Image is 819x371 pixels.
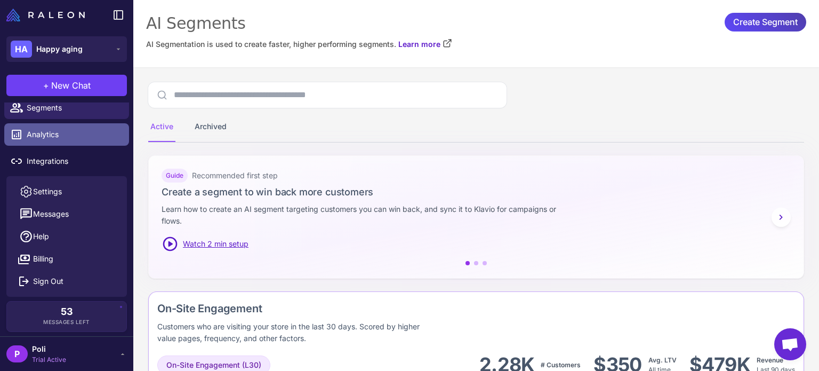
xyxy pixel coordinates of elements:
a: Analytics [4,123,129,146]
span: 53 [61,307,73,317]
div: Domínio [56,63,82,70]
span: AI Segmentation is used to create faster, higher performing segments. [146,38,396,50]
span: Happy aging [36,43,83,55]
button: HAHappy aging [6,36,127,62]
a: Help [11,225,123,248]
a: Segments [4,97,129,119]
div: [PERSON_NAME]: [DOMAIN_NAME] [28,28,152,36]
span: Watch 2 min setup [183,238,248,250]
span: Settings [33,186,62,198]
span: Sign Out [33,275,63,287]
div: AI Segments [146,13,806,34]
button: Messages [11,203,123,225]
span: New Chat [51,79,91,92]
div: Guide [162,169,188,183]
div: P [6,345,28,362]
img: logo_orange.svg [17,17,26,26]
span: Billing [33,253,53,265]
p: Learn how to create an AI segment targeting customers you can win back, and sync it to Klavio for... [162,203,571,227]
img: tab_keywords_by_traffic_grey.svg [113,62,121,70]
h3: Create a segment to win back more customers [162,185,791,199]
span: Revenue [757,356,783,364]
div: Active [148,112,175,142]
span: On-Site Engagement (L30) [166,359,261,371]
span: Poli [32,343,66,355]
span: Messages Left [43,318,90,326]
span: Create Segment [733,13,798,31]
div: On-Site Engagement [157,301,571,317]
span: # Customers [541,361,581,369]
div: Customers who are visiting your store in the last 30 days. Scored by higher value pages, frequenc... [157,321,433,344]
div: HA [11,41,32,58]
a: Conversa aberta [774,328,806,360]
button: Sign Out [11,270,123,293]
button: +New Chat [6,75,127,96]
span: Analytics [27,129,121,140]
span: Messages [33,208,69,220]
span: Segments [27,102,121,114]
span: Help [33,231,49,242]
span: Avg. LTV [648,356,677,364]
div: Palavras-chave [124,63,171,70]
img: Raleon Logo [6,9,85,21]
span: + [43,79,49,92]
a: Integrations [4,150,129,172]
img: tab_domain_overview_orange.svg [44,62,53,70]
div: Archived [192,112,229,142]
span: Recommended first step [192,170,278,181]
span: Trial Active [32,355,66,365]
span: Integrations [27,155,121,167]
div: v 4.0.25 [30,17,52,26]
a: Learn more [398,38,452,50]
img: website_grey.svg [17,28,26,36]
